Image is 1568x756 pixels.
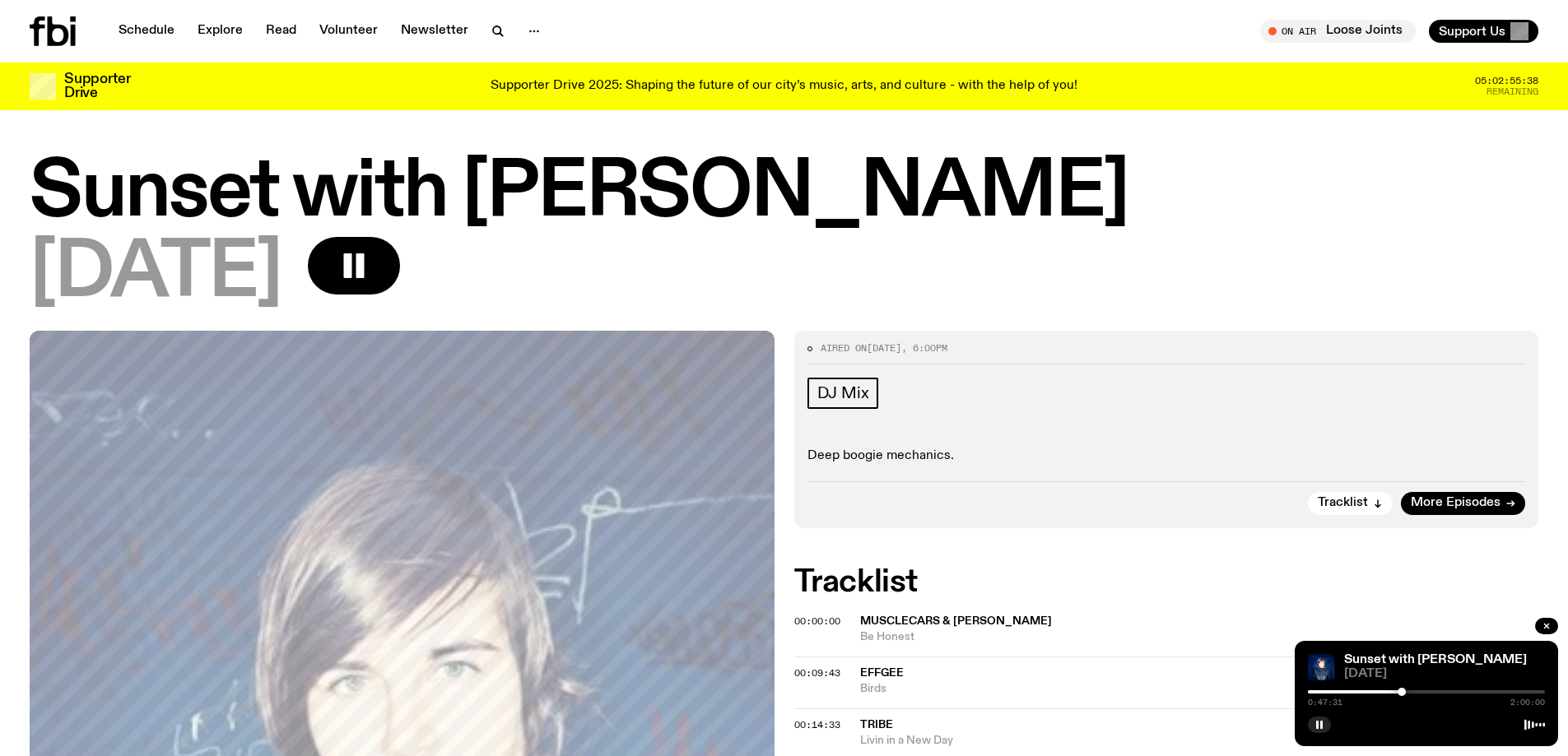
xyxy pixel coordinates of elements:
span: effgee [860,667,904,679]
span: 05:02:55:38 [1475,77,1538,86]
span: 00:14:33 [794,718,840,731]
span: Aired on [821,341,867,355]
span: 00:00:00 [794,615,840,628]
span: Tribe [860,719,893,730]
span: Remaining [1487,87,1538,96]
a: Explore [188,20,253,43]
h2: Tracklist [794,568,1539,597]
a: DJ Mix [807,378,879,409]
span: Tracklist [1318,497,1368,509]
span: 00:09:43 [794,666,840,679]
h3: Supporter Drive [64,72,130,100]
span: 0:47:31 [1308,698,1342,707]
button: 00:00:00 [794,617,840,626]
span: Birds [860,681,1539,697]
a: Volunteer [309,20,388,43]
a: Schedule [109,20,184,43]
a: Read [256,20,306,43]
button: 00:09:43 [794,669,840,678]
button: On AirLoose Joints [1260,20,1416,43]
button: Support Us [1429,20,1538,43]
a: Sunset with [PERSON_NAME] [1344,653,1527,666]
span: Livin in a New Day [860,733,1539,749]
h1: Sunset with [PERSON_NAME] [30,156,1538,230]
p: Deep boogie mechanics. [807,448,1526,464]
a: More Episodes [1401,492,1525,515]
button: Tracklist [1308,492,1393,515]
span: More Episodes [1411,497,1501,509]
span: Support Us [1439,24,1505,39]
span: Be Honest [860,629,1539,645]
span: DJ Mix [817,384,869,402]
span: 2:00:00 [1510,698,1545,707]
span: [DATE] [867,341,901,355]
span: Musclecars & [PERSON_NAME] [860,615,1052,627]
span: [DATE] [30,237,281,311]
p: Supporter Drive 2025: Shaping the future of our city’s music, arts, and culture - with the help o... [491,79,1077,94]
button: 00:14:33 [794,721,840,730]
a: Newsletter [391,20,478,43]
span: , 6:00pm [901,341,947,355]
span: [DATE] [1344,668,1545,680]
